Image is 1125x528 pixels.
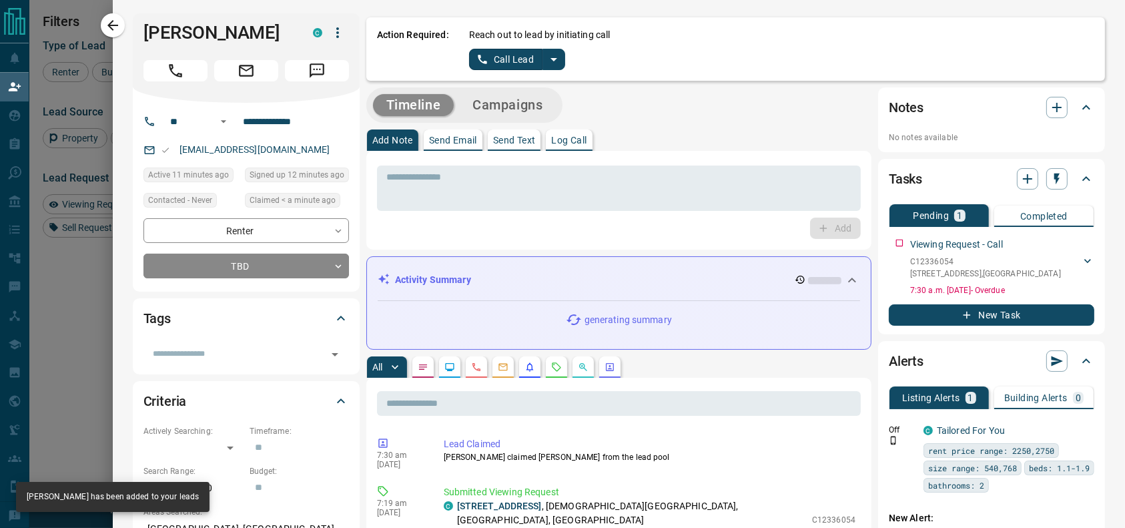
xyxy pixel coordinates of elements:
[889,345,1094,377] div: Alerts
[377,499,424,508] p: 7:19 am
[524,362,535,372] svg: Listing Alerts
[1076,393,1081,403] p: 0
[27,486,199,508] div: [PERSON_NAME] has been added to your leads
[457,501,542,511] a: [STREET_ADDRESS]
[179,144,330,155] a: [EMAIL_ADDRESS][DOMAIN_NAME]
[143,22,293,43] h1: [PERSON_NAME]
[148,168,229,182] span: Active 11 minutes ago
[378,268,860,292] div: Activity Summary
[928,444,1054,457] span: rent price range: 2250,2750
[928,461,1017,475] span: size range: 540,768
[910,238,1003,252] p: Viewing Request - Call
[889,163,1094,195] div: Tasks
[469,49,543,70] button: Call Lead
[143,218,349,243] div: Renter
[143,477,243,499] p: $2,500 - $2,500
[578,362,589,372] svg: Opportunities
[250,194,336,207] span: Claimed < a minute ago
[937,425,1005,436] a: Tailored For You
[418,362,428,372] svg: Notes
[377,460,424,469] p: [DATE]
[143,60,208,81] span: Call
[377,28,449,70] p: Action Required:
[143,254,349,278] div: TBD
[143,308,171,329] h2: Tags
[910,256,1061,268] p: C12336054
[469,49,566,70] div: split button
[913,211,949,220] p: Pending
[250,425,349,437] p: Timeframe:
[373,94,454,116] button: Timeline
[928,479,984,492] span: bathrooms: 2
[444,501,453,511] div: condos.ca
[250,168,344,182] span: Signed up 12 minutes ago
[910,284,1094,296] p: 7:30 a.m. [DATE] - Overdue
[1029,461,1090,475] span: beds: 1.1-1.9
[493,136,536,145] p: Send Text
[377,508,424,517] p: [DATE]
[285,60,349,81] span: Message
[143,390,187,412] h2: Criteria
[471,362,482,372] svg: Calls
[551,136,587,145] p: Log Call
[1004,393,1068,403] p: Building Alerts
[143,425,243,437] p: Actively Searching:
[245,168,349,186] div: Sat Aug 16 2025
[143,302,349,334] div: Tags
[1020,212,1068,221] p: Completed
[957,211,962,220] p: 1
[444,485,855,499] p: Submitted Viewing Request
[812,514,855,526] p: C12336054
[889,511,1094,525] p: New Alert:
[910,253,1094,282] div: C12336054[STREET_ADDRESS],[GEOGRAPHIC_DATA]
[372,136,413,145] p: Add Note
[469,28,611,42] p: Reach out to lead by initiating call
[889,436,898,445] svg: Push Notification Only
[444,437,855,451] p: Lead Claimed
[902,393,960,403] p: Listing Alerts
[143,385,349,417] div: Criteria
[313,28,322,37] div: condos.ca
[585,313,672,327] p: generating summary
[143,506,349,518] p: Areas Searched:
[457,499,805,527] p: , [DEMOGRAPHIC_DATA][GEOGRAPHIC_DATA], [GEOGRAPHIC_DATA], [GEOGRAPHIC_DATA]
[214,60,278,81] span: Email
[551,362,562,372] svg: Requests
[889,304,1094,326] button: New Task
[889,97,923,118] h2: Notes
[968,393,974,403] p: 1
[444,362,455,372] svg: Lead Browsing Activity
[148,194,212,207] span: Contacted - Never
[889,91,1094,123] div: Notes
[161,146,170,155] svg: Email Valid
[245,193,349,212] div: Sat Aug 16 2025
[372,362,383,372] p: All
[910,268,1061,280] p: [STREET_ADDRESS] , [GEOGRAPHIC_DATA]
[444,451,855,463] p: [PERSON_NAME] claimed [PERSON_NAME] from the lead pool
[429,136,477,145] p: Send Email
[216,113,232,129] button: Open
[889,131,1094,144] p: No notes available
[889,350,923,372] h2: Alerts
[889,424,915,436] p: Off
[923,426,933,435] div: condos.ca
[326,345,344,364] button: Open
[377,451,424,460] p: 7:30 am
[143,465,243,477] p: Search Range:
[143,168,238,186] div: Sat Aug 16 2025
[605,362,615,372] svg: Agent Actions
[459,94,556,116] button: Campaigns
[889,168,922,190] h2: Tasks
[395,273,471,287] p: Activity Summary
[498,362,508,372] svg: Emails
[250,465,349,477] p: Budget:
